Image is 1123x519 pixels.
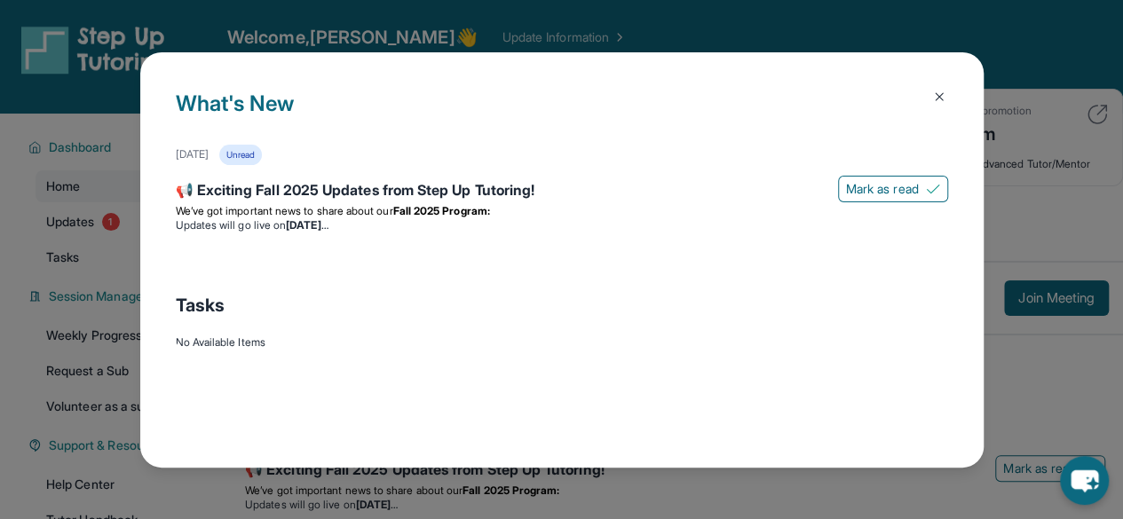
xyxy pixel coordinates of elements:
[926,182,940,196] img: Mark as read
[176,88,948,145] h1: What's New
[838,176,948,202] button: Mark as read
[846,180,919,198] span: Mark as read
[219,145,262,165] div: Unread
[176,218,948,232] li: Updates will go live on
[1060,456,1109,505] button: chat-button
[286,218,328,232] strong: [DATE]
[932,90,946,104] img: Close Icon
[393,204,490,217] strong: Fall 2025 Program:
[176,204,393,217] span: We’ve got important news to share about our
[176,147,209,161] div: [DATE]
[176,335,948,350] div: No Available Items
[176,293,225,318] span: Tasks
[176,179,948,204] div: 📢 Exciting Fall 2025 Updates from Step Up Tutoring!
